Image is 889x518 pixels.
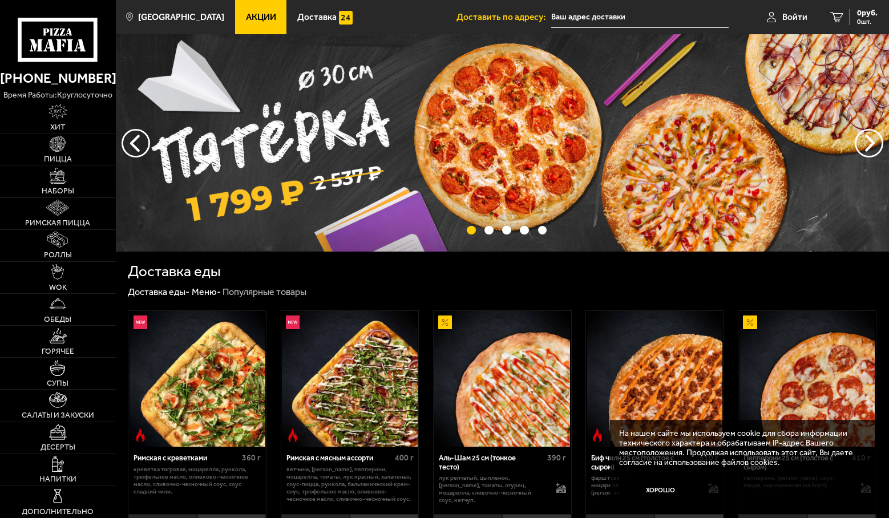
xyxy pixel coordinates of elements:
[128,286,189,297] a: Доставка еды-
[339,11,353,25] img: 15daf4d41897b9f0e9f617042186c801.svg
[587,311,723,447] img: Биф чили 25 см (толстое с сыром)
[619,429,860,467] p: На нашем сайте мы используем cookie для сбора информации технического характера и обрабатываем IP...
[134,428,147,442] img: Острое блюдо
[223,286,306,298] div: Популярные товары
[855,129,883,157] button: предыдущий
[438,315,452,329] img: Акционный
[242,453,261,463] span: 360 г
[22,508,94,516] span: Дополнительно
[857,18,878,25] span: 0 шт.
[39,475,76,483] span: Напитки
[743,315,757,329] img: Акционный
[857,9,878,17] span: 0 руб.
[44,155,72,163] span: Пицца
[134,454,239,463] div: Римская с креветками
[44,251,72,259] span: Роллы
[520,226,529,235] button: точки переключения
[297,13,337,22] span: Доставка
[547,453,566,463] span: 390 г
[586,311,724,447] a: Острое блюдоБиф чили 25 см (толстое с сыром)
[130,311,265,447] img: Римская с креветками
[286,428,300,442] img: Острое блюдо
[128,264,221,279] h1: Доставка еды
[538,226,547,235] button: точки переключения
[49,284,67,292] span: WOK
[439,454,544,471] div: Аль-Шам 25 см (тонкое тесто)
[591,428,604,442] img: Острое блюдо
[782,13,807,22] span: Войти
[128,311,266,447] a: НовинкаОстрое блюдоРимская с креветками
[134,466,261,495] p: креветка тигровая, моцарелла, руккола, трюфельное масло, оливково-чесночное масло, сливочно-чесно...
[286,315,300,329] img: Новинка
[25,219,90,227] span: Римская пицца
[395,453,414,463] span: 400 г
[434,311,570,447] img: Аль-Шам 25 см (тонкое тесто)
[738,311,876,447] a: АкционныйПепперони 25 см (толстое с сыром)
[484,226,494,235] button: точки переключения
[134,315,147,329] img: Новинка
[42,187,74,195] span: Наборы
[50,123,65,131] span: Хит
[619,476,702,504] button: Хорошо
[286,454,392,463] div: Римская с мясным ассорти
[47,379,68,387] span: Супы
[41,443,75,451] span: Десерты
[591,474,699,496] p: фарш говяжий, паприка, соус-пицца, моцарелла, [PERSON_NAME]-кочудян, [PERSON_NAME] (на борт).
[44,315,71,323] span: Обеды
[434,311,571,447] a: АкционныйАль-Шам 25 см (тонкое тесто)
[122,129,150,157] button: следующий
[22,411,94,419] span: Салаты и закуски
[42,347,74,355] span: Горячее
[192,286,221,297] a: Меню-
[456,13,551,22] span: Доставить по адресу:
[281,311,419,447] a: НовинкаОстрое блюдоРимская с мясным ассорти
[282,311,418,447] img: Римская с мясным ассорти
[502,226,511,235] button: точки переключения
[740,311,875,447] img: Пепперони 25 см (толстое с сыром)
[246,13,276,22] span: Акции
[551,7,729,28] input: Ваш адрес доставки
[439,474,547,504] p: лук репчатый, цыпленок, [PERSON_NAME], томаты, огурец, моцарелла, сливочно-чесночный соус, кетчуп.
[591,454,697,471] div: Биф чили 25 см (толстое с сыром)
[286,466,414,503] p: ветчина, [PERSON_NAME], пепперони, моцарелла, томаты, лук красный, халапеньо, соус-пицца, руккола...
[467,226,476,235] button: точки переключения
[138,13,224,22] span: [GEOGRAPHIC_DATA]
